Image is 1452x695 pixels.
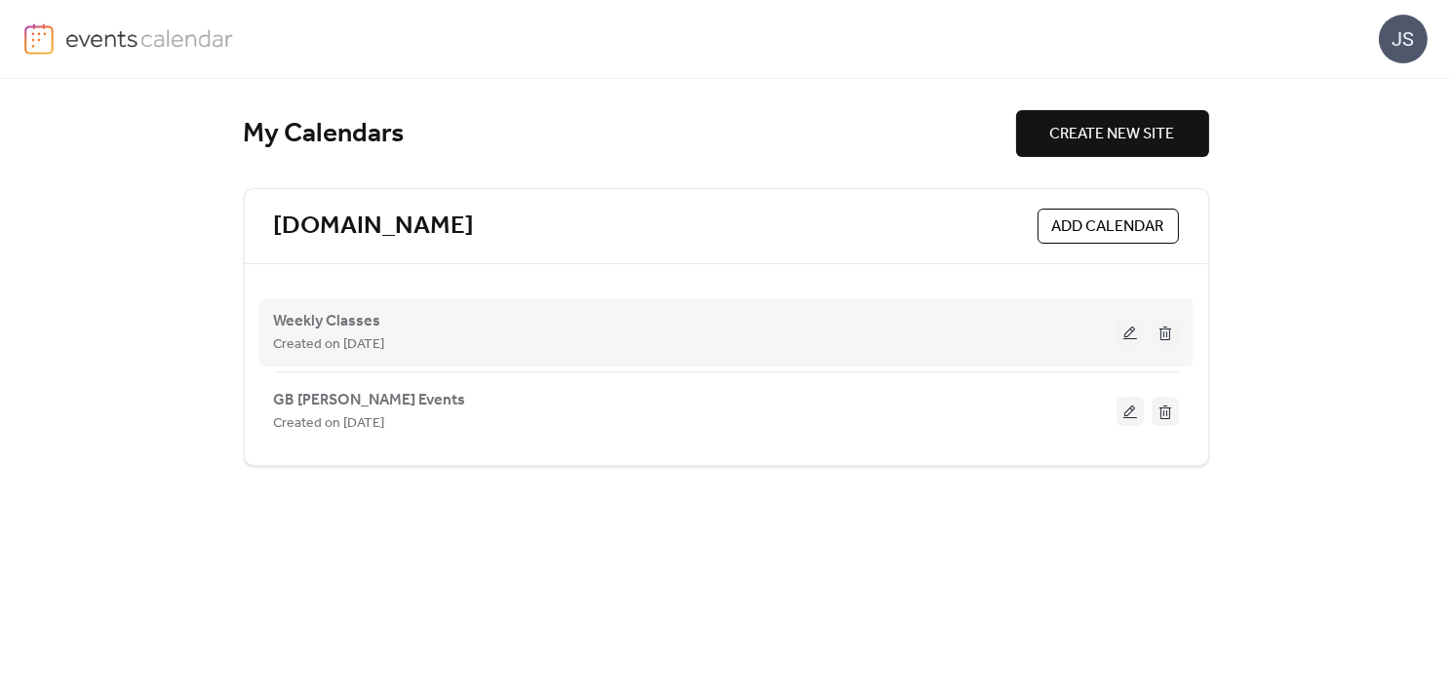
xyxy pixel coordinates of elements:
button: CREATE NEW SITE [1016,110,1209,157]
div: JS [1379,15,1428,63]
span: Created on [DATE] [274,333,385,357]
span: CREATE NEW SITE [1050,123,1175,146]
div: My Calendars [244,117,1016,151]
img: logo-type [65,23,234,53]
img: logo [24,23,54,55]
span: GB [PERSON_NAME] Events [274,389,466,412]
button: ADD CALENDAR [1038,209,1179,244]
span: ADD CALENDAR [1052,215,1164,239]
a: GB [PERSON_NAME] Events [274,395,466,405]
span: Weekly Classes [274,310,381,333]
a: [DOMAIN_NAME] [274,211,475,243]
span: Created on [DATE] [274,412,385,436]
a: Weekly Classes [274,316,381,327]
